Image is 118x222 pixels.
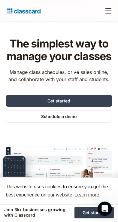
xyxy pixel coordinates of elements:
[98,202,112,216] iframe: Intercom live chat
[6,68,112,83] p: Manage class schedules, drive sales online, and collaborate with your staff and students.
[6,37,112,62] h1: The simplest way to manage your classes
[6,110,112,123] a: Schedule a demo
[74,207,114,218] a: Get started
[74,190,100,199] a: learn more about cookies
[5,7,41,15] a: Logo
[6,95,112,107] a: Get started
[6,183,112,199] span: This website uses cookies to ensure you get the best experience on our website.
[4,207,70,218] div: Join 3k+ businesses growing with Classcard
